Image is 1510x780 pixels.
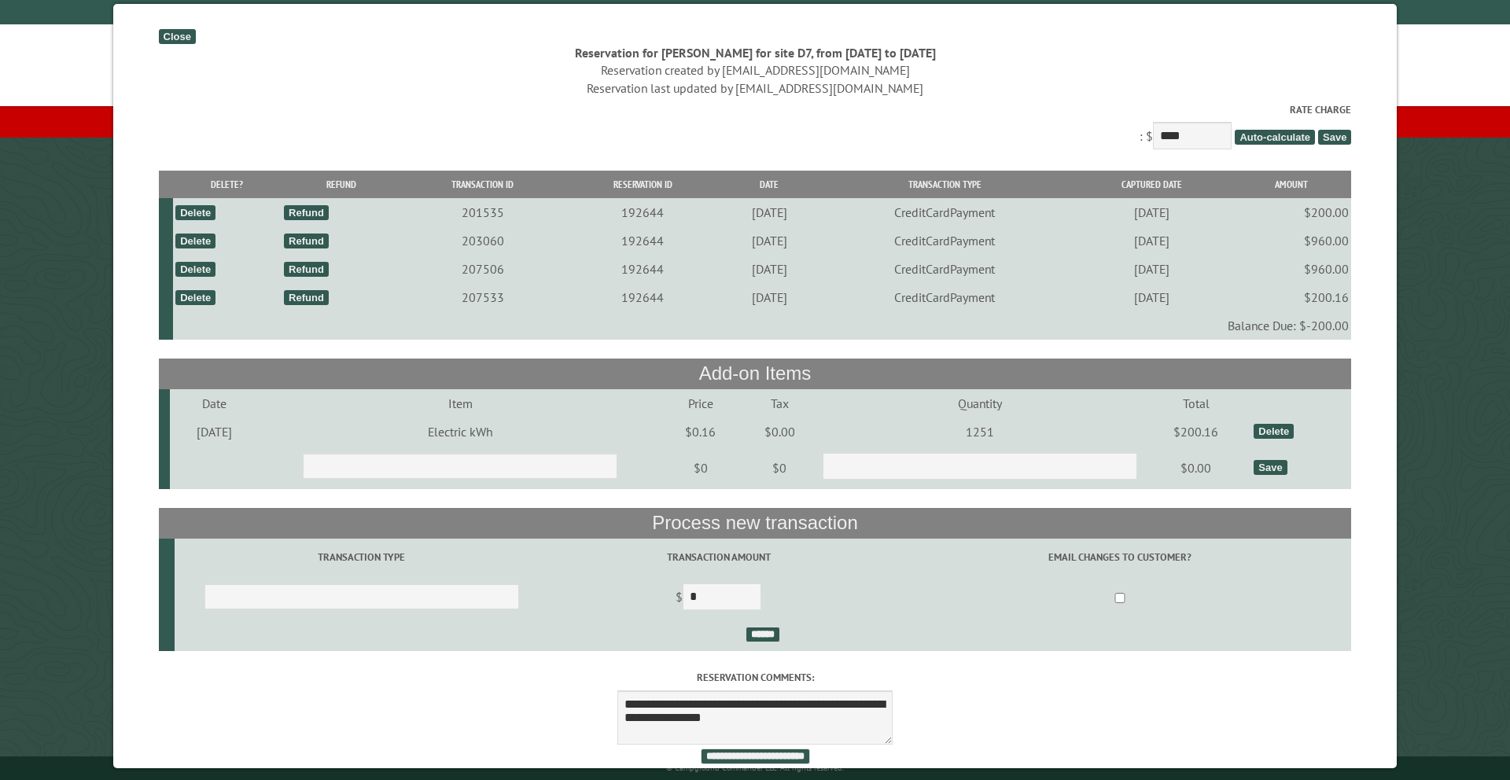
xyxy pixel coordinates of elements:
[1141,418,1252,446] td: $200.16
[282,171,401,198] th: Refund
[1232,171,1351,198] th: Amount
[175,290,215,305] div: Delete
[260,418,661,446] td: Electric kWh
[1072,171,1232,198] th: Captured Date
[819,418,1141,446] td: 1251
[401,171,565,198] th: Transaction ID
[565,255,721,283] td: 192644
[740,446,819,490] td: $0
[170,418,260,446] td: [DATE]
[159,29,196,44] div: Close
[1232,226,1351,255] td: $960.00
[1072,283,1232,311] td: [DATE]
[549,576,889,620] td: $
[159,670,1352,685] label: Reservation comments:
[740,389,819,418] td: Tax
[284,262,329,277] div: Refund
[175,262,215,277] div: Delete
[1318,130,1351,145] span: Save
[159,61,1352,79] div: Reservation created by [EMAIL_ADDRESS][DOMAIN_NAME]
[159,102,1352,153] div: : $
[401,198,565,226] td: 201535
[1072,255,1232,283] td: [DATE]
[819,389,1141,418] td: Quantity
[401,255,565,283] td: 207506
[666,763,844,773] small: © Campground Commander LLC. All rights reserved.
[1141,446,1252,490] td: $0.00
[159,102,1352,117] label: Rate Charge
[177,550,547,565] label: Transaction Type
[720,198,817,226] td: [DATE]
[175,234,215,248] div: Delete
[1072,226,1232,255] td: [DATE]
[1235,130,1315,145] span: Auto-calculate
[818,226,1072,255] td: CreditCardPayment
[401,226,565,255] td: 203060
[159,508,1352,538] th: Process new transaction
[1254,424,1294,439] div: Delete
[284,205,329,220] div: Refund
[661,418,740,446] td: $0.16
[1072,198,1232,226] td: [DATE]
[720,283,817,311] td: [DATE]
[159,79,1352,97] div: Reservation last updated by [EMAIL_ADDRESS][DOMAIN_NAME]
[720,255,817,283] td: [DATE]
[740,418,819,446] td: $0.00
[720,171,817,198] th: Date
[1232,283,1351,311] td: $200.16
[284,290,329,305] div: Refund
[818,255,1072,283] td: CreditCardPayment
[159,359,1352,388] th: Add-on Items
[565,171,721,198] th: Reservation ID
[565,283,721,311] td: 192644
[818,171,1072,198] th: Transaction Type
[720,226,817,255] td: [DATE]
[661,446,740,490] td: $0
[565,226,721,255] td: 192644
[173,311,1351,340] td: Balance Due: $-200.00
[1141,389,1252,418] td: Total
[818,198,1072,226] td: CreditCardPayment
[260,389,661,418] td: Item
[551,550,886,565] label: Transaction Amount
[1232,198,1351,226] td: $200.00
[565,198,721,226] td: 192644
[818,283,1072,311] td: CreditCardPayment
[401,283,565,311] td: 207533
[173,171,282,198] th: Delete?
[170,389,260,418] td: Date
[1232,255,1351,283] td: $960.00
[284,234,329,248] div: Refund
[891,550,1349,565] label: Email changes to customer?
[159,44,1352,61] div: Reservation for [PERSON_NAME] for site D7, from [DATE] to [DATE]
[175,205,215,220] div: Delete
[661,389,740,418] td: Price
[1254,460,1287,475] div: Save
